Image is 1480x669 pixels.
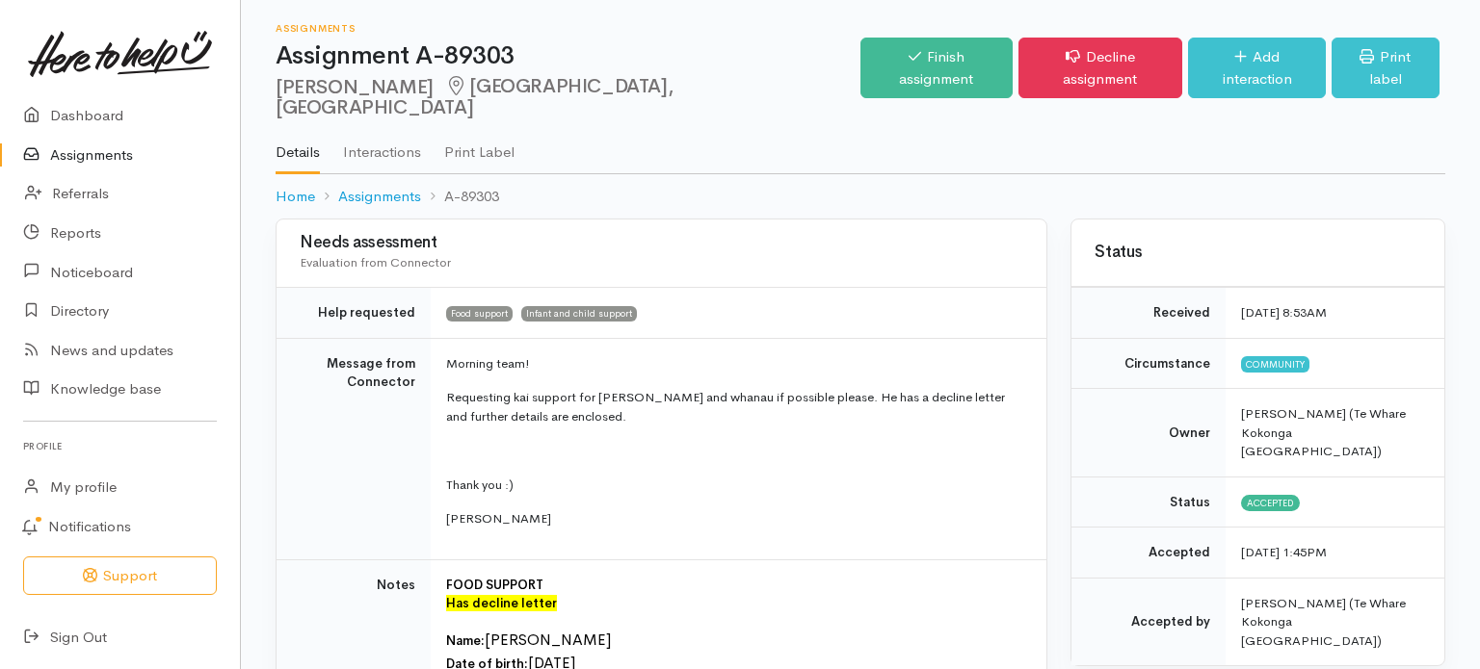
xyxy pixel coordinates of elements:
[1241,495,1300,510] span: Accepted
[1018,38,1183,98] a: Decline assignment
[521,306,637,322] span: Infant and child support
[1188,38,1326,98] a: Add interaction
[276,174,1445,219] nav: breadcrumb
[1071,476,1226,527] td: Status
[1071,578,1226,665] td: Accepted by
[446,354,1023,373] p: Morning team!
[421,186,499,208] li: A-89303
[23,433,217,459] h6: Profile
[277,338,431,559] td: Message from Connector
[1241,304,1327,321] time: [DATE] 8:53AM
[276,76,860,119] h2: [PERSON_NAME]
[300,234,1023,252] h3: Needs assessment
[277,288,431,339] td: Help requested
[446,476,1023,495] p: Thank you :)
[300,254,451,270] span: Evaluation from Connector
[446,577,543,593] font: FOOD SUPPORT
[1071,338,1226,389] td: Circumstance
[1095,244,1421,262] h3: Status
[446,632,485,649] span: Name:
[1241,405,1406,459] span: [PERSON_NAME] (Te Whare Kokonga [GEOGRAPHIC_DATA])
[1241,544,1327,560] time: [DATE] 1:45PM
[23,556,217,596] button: Support
[338,186,421,208] a: Assignments
[276,74,673,119] span: [GEOGRAPHIC_DATA], [GEOGRAPHIC_DATA]
[446,388,1023,425] p: Requesting kai support for [PERSON_NAME] and whanau if possible please. He has a decline letter a...
[276,23,860,34] h6: Assignments
[343,118,421,172] a: Interactions
[860,38,1013,98] a: Finish assignment
[276,118,320,174] a: Details
[1241,356,1309,372] span: Community
[1226,578,1444,665] td: [PERSON_NAME] (Te Whare Kokonga [GEOGRAPHIC_DATA])
[276,186,315,208] a: Home
[444,118,515,172] a: Print Label
[446,509,1023,528] p: [PERSON_NAME]
[485,630,611,650] font: [PERSON_NAME]
[1071,389,1226,477] td: Owner
[1071,288,1226,339] td: Received
[1071,527,1226,579] td: Accepted
[276,42,860,70] h1: Assignment A-89303
[1332,38,1440,98] a: Print label
[446,595,557,611] span: Has decline letter
[446,306,513,322] span: Food support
